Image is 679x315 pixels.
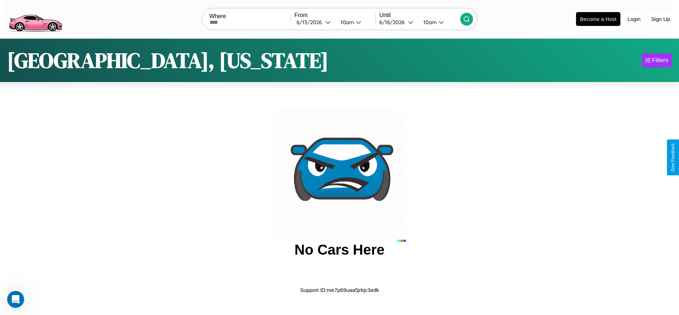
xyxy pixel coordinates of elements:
button: 6/13/2026 [294,18,335,26]
h1: [GEOGRAPHIC_DATA], [US_STATE] [7,46,328,75]
button: Sign Up [648,12,674,26]
p: Support ID: me7p69uaa5jrkjc3edk [300,285,379,295]
label: Where [210,13,290,20]
div: 10am [337,19,356,26]
button: Become a Host [576,12,620,26]
button: 10am [418,18,460,26]
label: Until [379,12,460,18]
img: car [273,109,406,242]
div: 6 / 13 / 2026 [297,19,325,26]
div: Give Feedback [670,143,675,172]
button: Filters [642,53,672,67]
label: From [294,12,375,18]
div: 10am [420,19,439,26]
h2: No Cars Here [294,242,384,258]
div: 6 / 16 / 2026 [379,19,408,26]
button: 10am [335,18,375,26]
iframe: Intercom live chat [7,291,24,308]
button: Login [624,12,644,26]
img: logo [5,4,65,33]
div: Filters [652,57,668,64]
